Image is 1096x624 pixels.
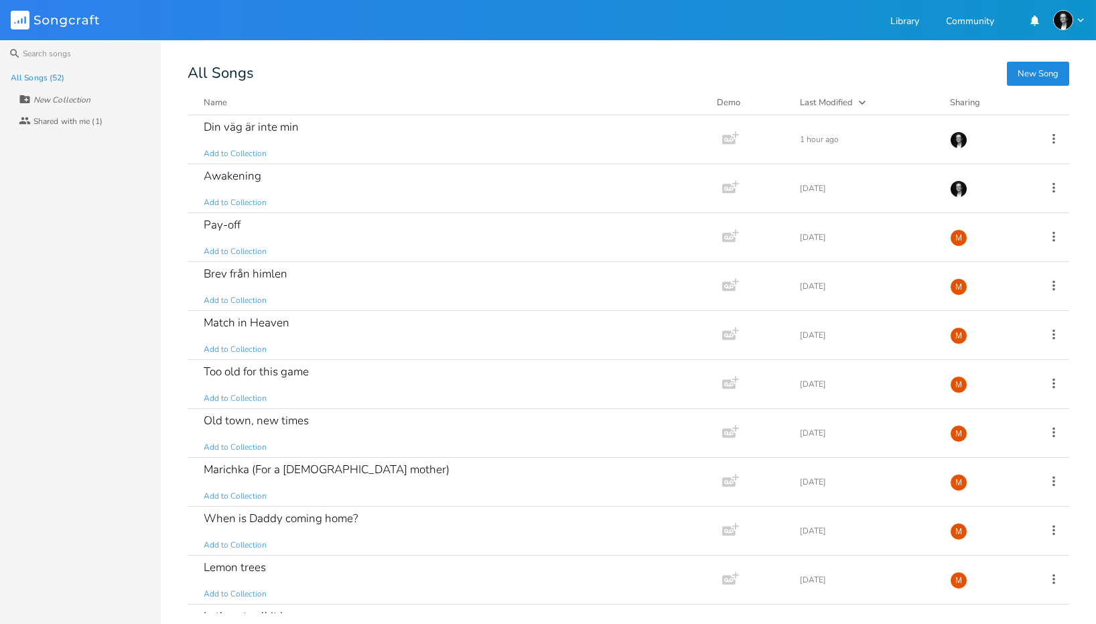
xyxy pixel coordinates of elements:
div: Marianne Milde [950,229,967,247]
img: Marianne Milde [950,131,967,149]
div: Demo [717,96,784,109]
span: Add to Collection [204,540,267,551]
div: [DATE] [800,331,934,339]
div: [DATE] [800,380,934,388]
button: New Song [1007,62,1069,86]
span: Add to Collection [204,295,267,306]
div: [DATE] [800,282,934,290]
div: Lemon trees [204,562,266,573]
div: [DATE] [800,429,934,437]
div: Let's not call it love [204,611,301,622]
div: Shared with me (1) [33,117,102,125]
div: Brev från himlen [204,268,287,279]
div: Old town, new times [204,415,309,426]
span: Add to Collection [204,344,267,355]
div: Marianne Milde [950,327,967,345]
span: Add to Collection [204,588,267,600]
div: All Songs [188,67,1069,80]
div: Name [204,97,227,109]
div: Sharing [950,96,1030,109]
a: Community [946,17,994,28]
span: Add to Collection [204,148,267,160]
div: Din väg är inte min [204,121,299,133]
div: Marianne Milde [950,572,967,589]
div: 1 hour ago [800,135,934,143]
div: Marianne Milde [950,474,967,491]
div: All Songs (52) [11,74,64,82]
div: Too old for this game [204,366,309,377]
div: [DATE] [800,576,934,584]
span: Add to Collection [204,197,267,208]
span: Add to Collection [204,246,267,257]
div: Marianne Milde [950,376,967,393]
span: Add to Collection [204,442,267,453]
button: Last Modified [800,96,934,109]
div: [DATE] [800,184,934,192]
div: Pay-off [204,219,241,231]
div: Match in Heaven [204,317,289,328]
button: Name [204,96,701,109]
div: Last Modified [800,97,853,109]
img: Marianne Milde [1053,10,1073,30]
div: [DATE] [800,233,934,241]
div: [DATE] [800,527,934,535]
div: Marianne Milde [950,278,967,296]
div: [DATE] [800,478,934,486]
span: Add to Collection [204,491,267,502]
a: Library [890,17,919,28]
img: Marianne Milde [950,180,967,198]
div: When is Daddy coming home? [204,513,358,524]
div: New Collection [33,96,90,104]
div: Marichka (For a [DEMOGRAPHIC_DATA] mother) [204,464,450,475]
div: Marianne Milde [950,523,967,540]
span: Add to Collection [204,393,267,404]
div: Marianne Milde [950,425,967,442]
div: Awakening [204,170,261,182]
